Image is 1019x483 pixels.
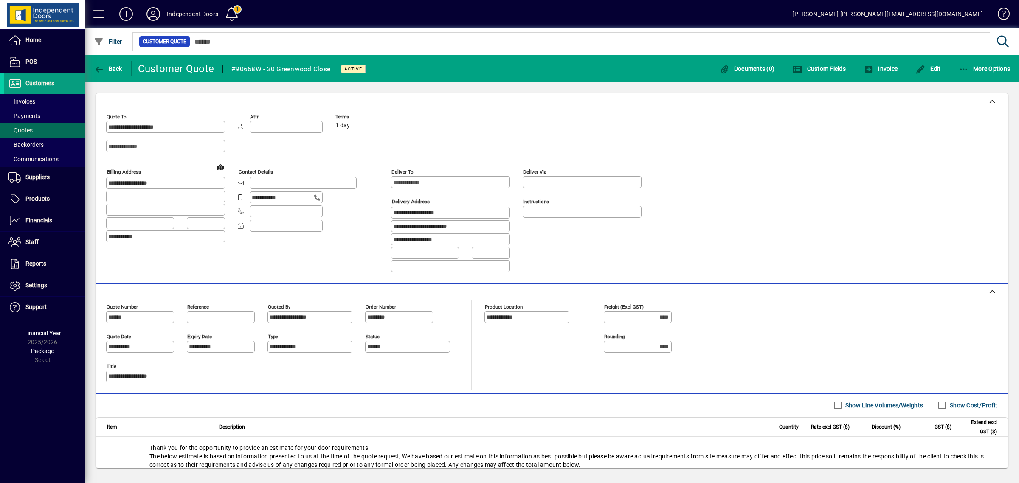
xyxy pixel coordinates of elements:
[25,195,50,202] span: Products
[604,303,644,309] mat-label: Freight (excl GST)
[8,98,35,105] span: Invoices
[25,174,50,180] span: Suppliers
[25,217,52,224] span: Financials
[94,38,122,45] span: Filter
[219,422,245,432] span: Description
[717,61,777,76] button: Documents (0)
[231,62,330,76] div: #90668W - 30 Greenwood Close
[107,114,127,120] mat-label: Quote To
[107,303,138,309] mat-label: Quote number
[214,160,227,174] a: View on map
[811,422,850,432] span: Rate excl GST ($)
[4,123,85,138] a: Quotes
[4,210,85,231] a: Financials
[138,62,214,76] div: Customer Quote
[948,401,997,410] label: Show Cost/Profit
[25,239,39,245] span: Staff
[8,112,40,119] span: Payments
[25,58,37,65] span: POS
[344,66,362,72] span: Active
[4,30,85,51] a: Home
[107,422,117,432] span: Item
[366,303,396,309] mat-label: Order number
[962,418,997,436] span: Extend excl GST ($)
[92,34,124,49] button: Filter
[25,260,46,267] span: Reports
[107,363,116,369] mat-label: Title
[25,303,47,310] span: Support
[4,188,85,210] a: Products
[872,422,901,432] span: Discount (%)
[140,6,167,22] button: Profile
[143,37,186,46] span: Customer Quote
[790,61,848,76] button: Custom Fields
[187,303,209,309] mat-label: Reference
[391,169,414,175] mat-label: Deliver To
[167,7,218,21] div: Independent Doors
[366,333,380,339] mat-label: Status
[8,141,44,148] span: Backorders
[268,303,290,309] mat-label: Quoted by
[4,232,85,253] a: Staff
[94,65,122,72] span: Back
[25,37,41,43] span: Home
[4,275,85,296] a: Settings
[957,61,1013,76] button: More Options
[268,333,278,339] mat-label: Type
[4,51,85,73] a: POS
[250,114,259,120] mat-label: Attn
[485,303,523,309] mat-label: Product location
[25,282,47,289] span: Settings
[24,330,61,337] span: Financial Year
[4,253,85,275] a: Reports
[4,167,85,188] a: Suppliers
[8,156,59,163] span: Communications
[187,333,212,339] mat-label: Expiry date
[335,114,386,120] span: Terms
[792,7,983,21] div: [PERSON_NAME] [PERSON_NAME][EMAIL_ADDRESS][DOMAIN_NAME]
[523,199,549,205] mat-label: Instructions
[85,61,132,76] app-page-header-button: Back
[92,61,124,76] button: Back
[31,348,54,354] span: Package
[4,109,85,123] a: Payments
[113,6,140,22] button: Add
[959,65,1011,72] span: More Options
[523,169,546,175] mat-label: Deliver via
[844,401,923,410] label: Show Line Volumes/Weights
[719,65,774,72] span: Documents (0)
[864,65,898,72] span: Invoice
[792,65,846,72] span: Custom Fields
[991,2,1008,29] a: Knowledge Base
[779,422,799,432] span: Quantity
[604,333,625,339] mat-label: Rounding
[913,61,943,76] button: Edit
[335,122,350,129] span: 1 day
[935,422,951,432] span: GST ($)
[25,80,54,87] span: Customers
[4,138,85,152] a: Backorders
[4,94,85,109] a: Invoices
[4,297,85,318] a: Support
[4,152,85,166] a: Communications
[915,65,941,72] span: Edit
[107,333,131,339] mat-label: Quote date
[8,127,33,134] span: Quotes
[861,61,900,76] button: Invoice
